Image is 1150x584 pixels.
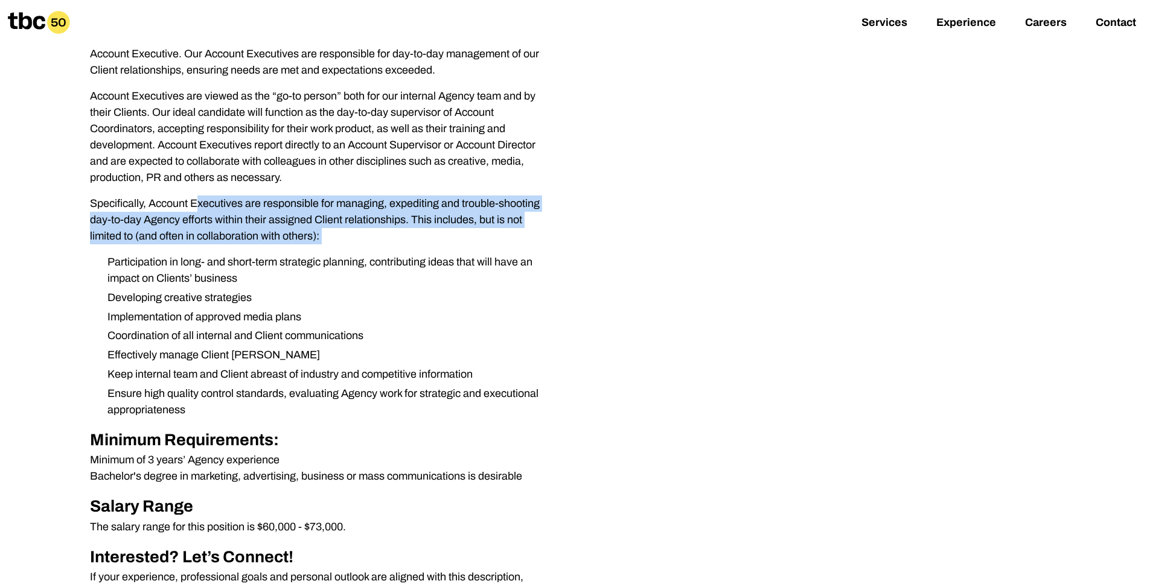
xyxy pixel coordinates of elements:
a: Experience [936,16,996,31]
a: Contact [1096,16,1136,31]
h2: Interested? Let’s Connect! [90,545,554,570]
p: Account Executives are viewed as the “go-to person” both for our internal Agency team and by thei... [90,88,554,186]
h2: Minimum Requirements: [90,428,554,452]
p: The salary range for this position is $60,000 - $73,000. [90,519,554,535]
h2: Salary Range [90,494,554,519]
p: TBC is seeking a motivated and skilled advertising professional to join our team in the role of A... [90,30,554,78]
li: Coordination of all internal and Client communications [98,328,554,344]
a: Services [861,16,907,31]
a: Careers [1025,16,1067,31]
li: Participation in long- and short-term strategic planning, contributing ideas that will have an im... [98,254,554,287]
li: Effectively manage Client [PERSON_NAME] [98,347,554,363]
li: Implementation of approved media plans [98,309,554,325]
p: Minimum of 3 years’ Agency experience Bachelor's degree in marketing, advertising, business or ma... [90,452,554,484]
p: Specifically, Account Executives are responsible for managing, expediting and trouble-shooting da... [90,195,554,244]
li: Ensure high quality control standards, evaluating Agency work for strategic and executional appro... [98,386,554,418]
li: Keep internal team and Client abreast of industry and competitive information [98,366,554,382]
li: Developing creative strategies [98,290,554,306]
